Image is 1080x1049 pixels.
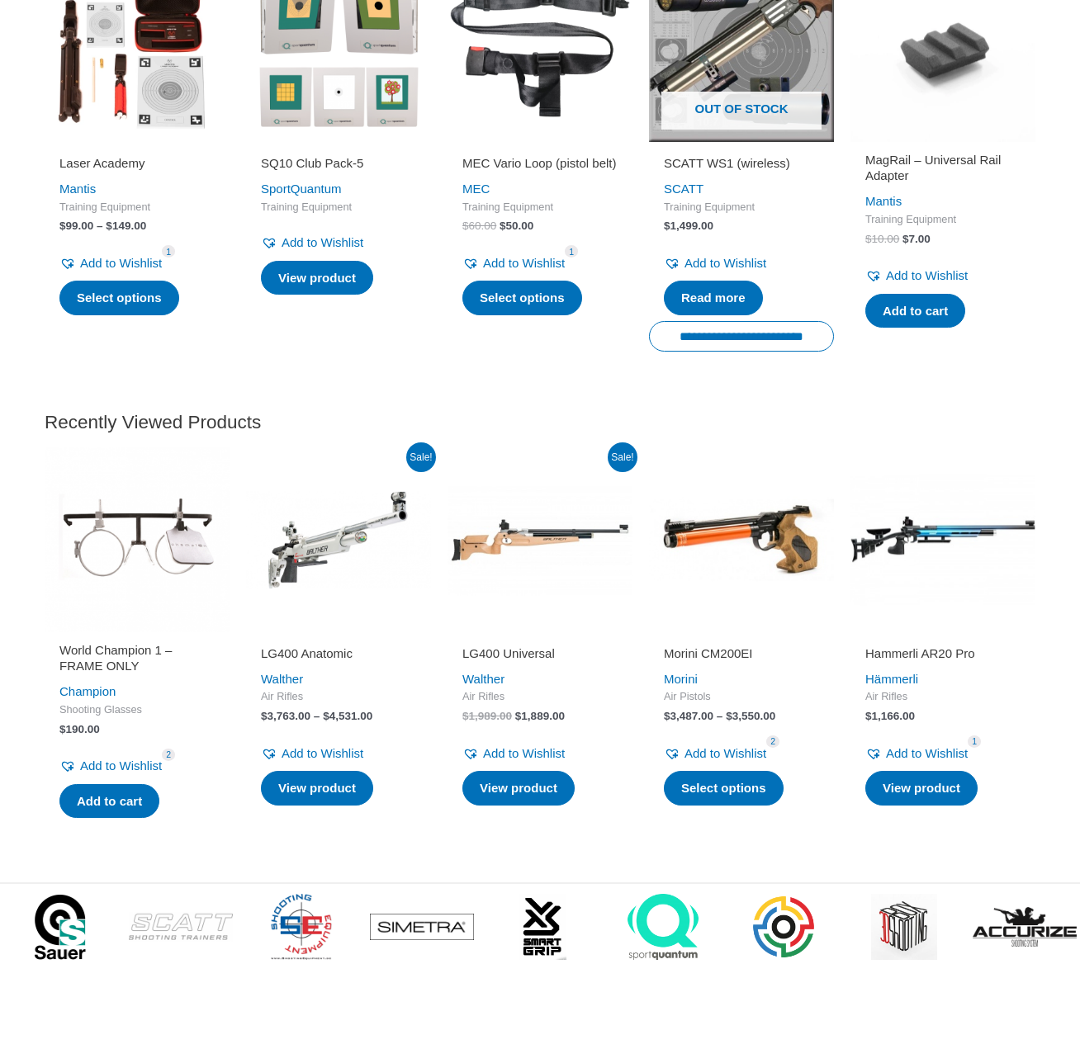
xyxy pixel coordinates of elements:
[664,645,819,662] h2: Morini CM200EI
[664,672,698,686] a: Morini
[462,252,565,275] a: Add to Wishlist
[462,645,618,668] a: LG400 Universal
[664,155,819,177] a: SCATT WS1 (wireless)
[59,642,215,681] a: World Champion 1 – FRAME ONLY
[106,220,112,232] span: $
[59,723,100,735] bdi: 190.00
[865,264,968,287] a: Add to Wishlist
[80,758,162,773] span: Add to Wishlist
[664,645,819,668] a: Morini CM200EI
[886,268,968,282] span: Add to Wishlist
[59,220,66,232] span: $
[261,645,416,668] a: LG400 Anatomic
[565,245,578,258] span: 1
[462,645,618,662] h2: LG400 Universal
[886,746,968,760] span: Add to Wishlist
[766,735,779,748] span: 2
[323,710,329,722] span: $
[865,233,872,245] span: $
[59,281,179,315] a: Select options for “Laser Academy”
[406,442,436,472] span: Sale!
[261,155,416,172] h2: SQ10 Club Pack-5
[59,220,93,232] bdi: 99.00
[865,645,1021,668] a: Hammerli AR20 Pro
[865,690,1021,704] span: Air Rifles
[664,742,766,765] a: Add to Wishlist
[865,710,872,722] span: $
[462,710,469,722] span: $
[59,754,162,777] a: Add to Wishlist
[462,220,469,232] span: $
[865,152,1021,191] a: MagRail – Universal Rail Adapter
[483,256,565,270] span: Add to Wishlist
[462,672,504,686] a: Walther
[261,182,342,196] a: SportQuantum
[902,233,931,245] bdi: 7.00
[664,281,763,315] a: Read more about “SCATT WS1 (wireless)”
[97,220,103,232] span: –
[261,672,303,686] a: Walther
[261,742,363,765] a: Add to Wishlist
[282,235,363,249] span: Add to Wishlist
[59,723,66,735] span: $
[45,410,1035,434] h2: Recently Viewed Products
[59,684,116,698] a: Champion
[261,231,363,254] a: Add to Wishlist
[162,245,175,258] span: 1
[59,155,215,172] h2: Laser Academy
[282,746,363,760] span: Add to Wishlist
[45,447,230,632] img: WORLD CHAMPION 1
[462,182,490,196] a: MEC
[726,710,732,722] span: $
[865,233,899,245] bdi: 10.00
[59,182,96,196] a: Mantis
[106,220,146,232] bdi: 149.00
[462,742,565,765] a: Add to Wishlist
[261,261,373,295] a: Read more about “SQ10 Club Pack-5”
[664,690,819,704] span: Air Pistols
[261,710,310,722] bdi: 3,763.00
[865,672,918,686] a: Hämmerli
[462,220,496,232] bdi: 60.00
[261,155,416,177] a: SQ10 Club Pack-5
[865,771,978,806] a: Read more about “Hammerli AR20 Pro”
[261,645,416,662] h2: LG400 Anatomic
[664,771,784,806] a: Select options for “Morini CM200EI”
[500,220,506,232] span: $
[59,703,215,717] span: Shooting Glasses
[726,710,775,722] bdi: 3,550.00
[515,710,565,722] bdi: 1,889.00
[664,252,766,275] a: Add to Wishlist
[59,642,215,674] h2: World Champion 1 – FRAME ONLY
[462,690,618,704] span: Air Rifles
[462,771,575,806] a: Read more about “LG400 Universal”
[314,710,320,722] span: –
[80,256,162,270] span: Add to Wishlist
[462,155,618,177] a: MEC Vario Loop (pistol belt)
[608,442,637,472] span: Sale!
[59,784,159,819] a: Add to cart: “World Champion 1 - FRAME ONLY”
[664,155,819,172] h2: SCATT WS1 (wireless)
[902,233,909,245] span: $
[261,201,416,215] span: Training Equipment
[261,771,373,806] a: Select options for “LG400 Anatomic”
[261,690,416,704] span: Air Rifles
[968,735,981,748] span: 1
[717,710,723,722] span: –
[462,201,618,215] span: Training Equipment
[865,294,965,328] a: Add to cart: “MagRail - Universal Rail Adapter”
[664,201,819,215] span: Training Equipment
[684,256,766,270] span: Add to Wishlist
[865,742,968,765] a: Add to Wishlist
[865,645,1021,662] h2: Hammerli AR20 Pro
[59,252,162,275] a: Add to Wishlist
[661,92,822,130] span: Out of stock
[462,710,512,722] bdi: 1,989.00
[462,281,582,315] a: Select options for “MEC Vario Loop (pistol belt)”
[246,447,431,632] img: LG400 Anatomic
[483,746,565,760] span: Add to Wishlist
[59,155,215,177] a: Laser Academy
[850,447,1035,632] img: Hämmerli AR20 Pro
[664,220,670,232] span: $
[261,710,268,722] span: $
